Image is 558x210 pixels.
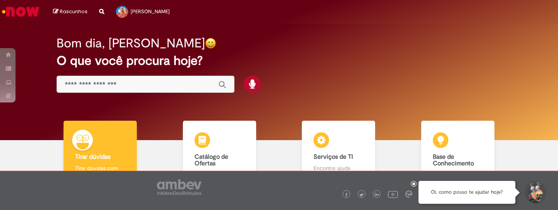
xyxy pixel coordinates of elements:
[360,193,363,197] img: logo_footer_twitter.png
[53,8,88,16] a: Rascunhos
[131,8,170,15] span: [PERSON_NAME]
[375,193,379,197] img: logo_footer_linkedin.png
[75,153,110,161] b: Tirar dúvidas
[313,153,353,161] b: Serviços de TI
[60,8,88,15] span: Rascunhos
[195,153,228,168] b: Catálogo de Ofertas
[279,121,398,188] a: Serviços de TI Encontre ajuda
[433,153,474,168] b: Base de Conhecimento
[75,164,125,180] p: Tirar dúvidas com Lupi Assist e Gen Ai
[57,54,501,68] h2: O que você procura hoje?
[1,4,41,19] img: ServiceNow
[418,181,515,204] div: Oi, como posso te ajudar hoje?
[344,193,348,197] img: logo_footer_facebook.png
[57,36,205,50] h2: Bom dia, [PERSON_NAME]
[41,121,160,188] a: Tirar dúvidas Tirar dúvidas com Lupi Assist e Gen Ai
[205,38,216,49] img: happy-face.png
[160,121,279,188] a: Catálogo de Ofertas Abra uma solicitação
[388,189,398,199] img: logo_footer_youtube.png
[523,181,546,204] button: Iniciar Conversa de Suporte
[157,179,201,195] img: logo_footer_ambev_rotulo_gray.png
[405,191,412,198] img: logo_footer_workplace.png
[398,121,518,188] a: Base de Conhecimento Consulte e aprenda
[313,164,363,172] p: Encontre ajuda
